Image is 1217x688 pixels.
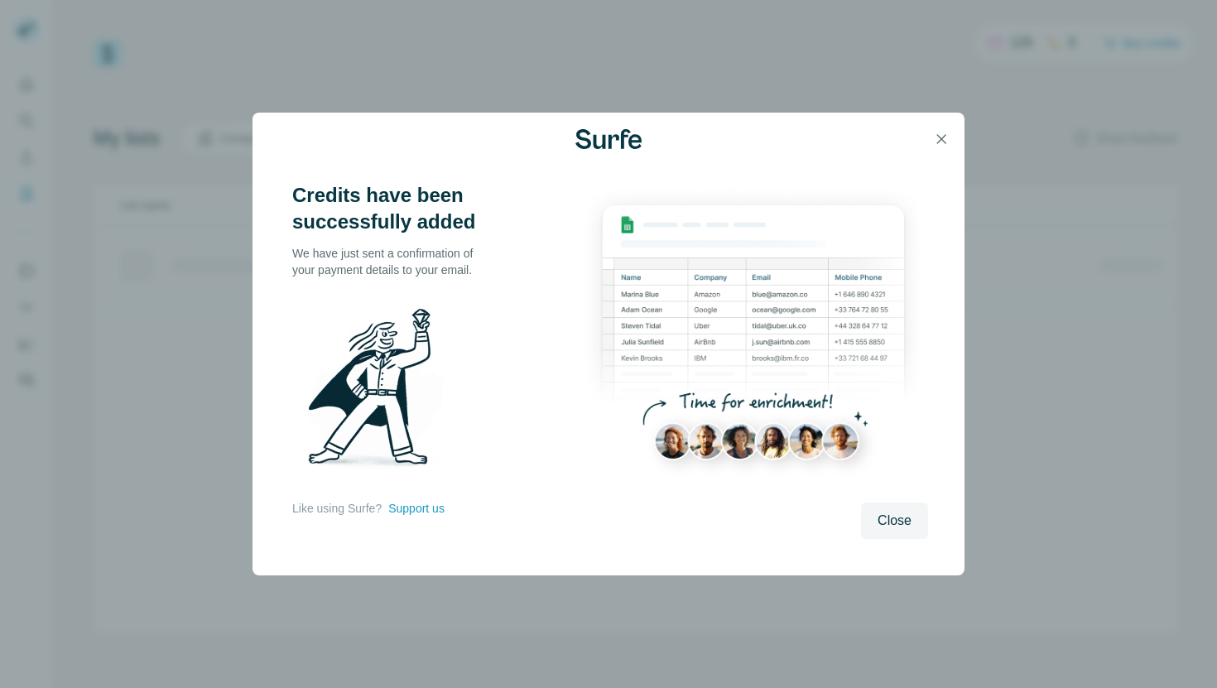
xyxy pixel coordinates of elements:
img: Surfe Illustration - Man holding diamond [292,298,464,484]
p: We have just sent a confirmation of your payment details to your email. [292,245,491,278]
img: Surfe Logo [575,129,642,149]
h3: Credits have been successfully added [292,182,491,235]
span: Close [878,511,912,531]
button: Close [861,503,928,539]
p: Like using Surfe? [292,500,382,517]
button: Support us [388,500,445,517]
img: Enrichment Hub - Sheet Preview [579,182,928,493]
